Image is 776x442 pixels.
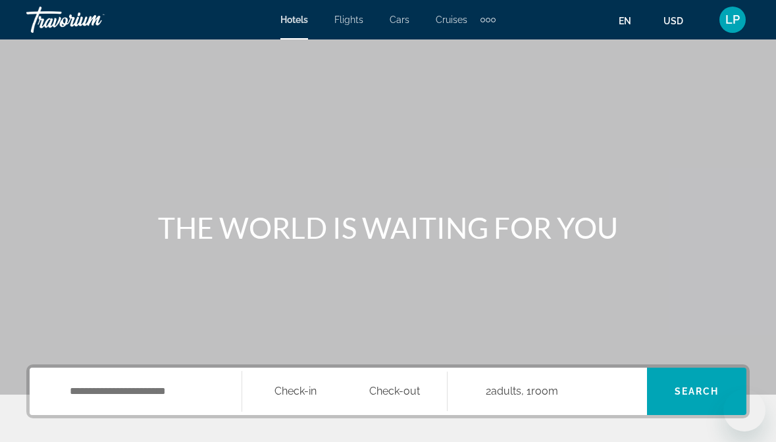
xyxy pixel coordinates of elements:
[436,14,467,25] a: Cruises
[675,386,719,397] span: Search
[491,385,521,397] span: Adults
[68,381,222,401] input: Search hotel destination
[531,385,558,397] span: Room
[725,13,740,26] span: LP
[486,382,521,401] span: 2
[619,16,631,26] span: en
[521,382,558,401] span: , 1
[480,9,496,30] button: Extra navigation items
[242,368,448,415] button: Select check in and out date
[715,6,750,34] button: User Menu
[142,210,635,245] h1: THE WORLD IS WAITING FOR YOU
[30,368,746,415] div: Search widget
[647,368,746,415] button: Search
[390,14,409,25] a: Cars
[26,3,158,37] a: Travorium
[448,368,647,415] button: Travelers: 2 adults, 0 children
[663,16,683,26] span: USD
[723,389,765,431] iframe: Button to launch messaging window
[280,14,308,25] a: Hotels
[619,11,644,30] button: Change language
[334,14,363,25] a: Flights
[663,11,696,30] button: Change currency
